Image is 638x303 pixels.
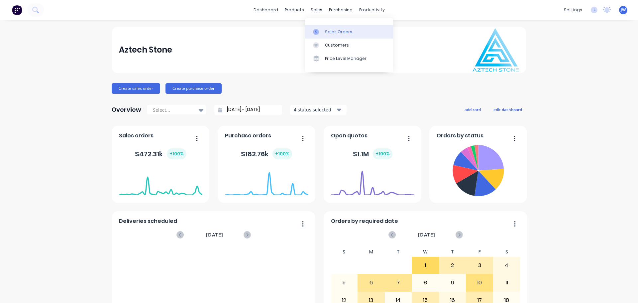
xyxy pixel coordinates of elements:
div: Customers [325,42,349,48]
span: [DATE] [206,231,223,238]
span: Sales orders [119,132,154,140]
span: JW [621,7,626,13]
div: settings [561,5,585,15]
span: Orders by status [437,132,483,140]
div: productivity [356,5,388,15]
span: Purchase orders [225,132,271,140]
div: W [412,247,439,257]
img: Aztech Stone [473,28,519,72]
span: Open quotes [331,132,368,140]
span: Deliveries scheduled [119,217,177,225]
div: S [493,247,520,257]
img: Factory [12,5,22,15]
div: T [439,247,466,257]
div: 4 status selected [294,106,336,113]
div: 10 [466,274,493,291]
div: + 100 % [167,148,186,159]
div: $ 182.76k [241,148,292,159]
div: 6 [358,274,384,291]
button: add card [460,105,485,114]
a: Price Level Manager [305,52,393,65]
button: Create purchase order [165,83,222,94]
div: 5 [331,274,358,291]
div: T [385,247,412,257]
div: M [358,247,385,257]
div: 2 [439,257,466,274]
span: [DATE] [418,231,435,238]
div: + 100 % [373,148,392,159]
button: Create sales order [112,83,160,94]
div: 7 [385,274,412,291]
button: edit dashboard [489,105,526,114]
div: purchasing [326,5,356,15]
div: $ 1.1M [353,148,392,159]
div: 11 [493,274,520,291]
div: 9 [439,274,466,291]
div: Price Level Manager [325,56,367,62]
div: products [281,5,307,15]
a: Customers [305,39,393,52]
div: $ 472.31k [135,148,186,159]
div: 3 [466,257,493,274]
div: sales [307,5,326,15]
div: 8 [412,274,439,291]
div: Overview [112,103,141,116]
button: 4 status selected [290,105,347,115]
div: + 100 % [272,148,292,159]
div: Aztech Stone [119,43,172,57]
div: S [331,247,358,257]
a: dashboard [250,5,281,15]
a: Sales Orders [305,25,393,38]
div: 4 [493,257,520,274]
div: F [466,247,493,257]
div: Sales Orders [325,29,352,35]
div: 1 [412,257,439,274]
